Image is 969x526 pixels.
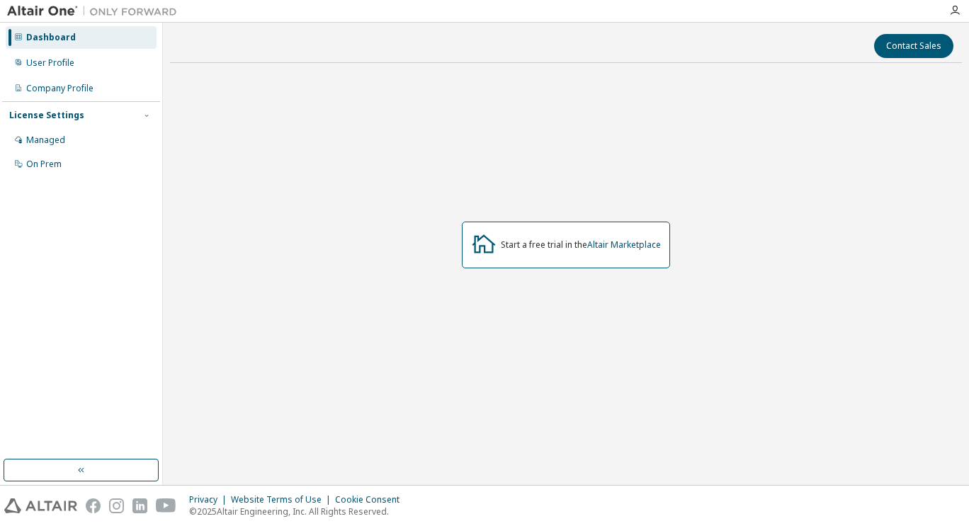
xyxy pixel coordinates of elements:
[189,494,231,505] div: Privacy
[874,34,953,58] button: Contact Sales
[26,159,62,170] div: On Prem
[26,83,93,94] div: Company Profile
[26,57,74,69] div: User Profile
[26,32,76,43] div: Dashboard
[132,498,147,513] img: linkedin.svg
[4,498,77,513] img: altair_logo.svg
[501,239,661,251] div: Start a free trial in the
[156,498,176,513] img: youtube.svg
[335,494,408,505] div: Cookie Consent
[86,498,101,513] img: facebook.svg
[26,135,65,146] div: Managed
[587,239,661,251] a: Altair Marketplace
[189,505,408,518] p: © 2025 Altair Engineering, Inc. All Rights Reserved.
[7,4,184,18] img: Altair One
[109,498,124,513] img: instagram.svg
[231,494,335,505] div: Website Terms of Use
[9,110,84,121] div: License Settings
